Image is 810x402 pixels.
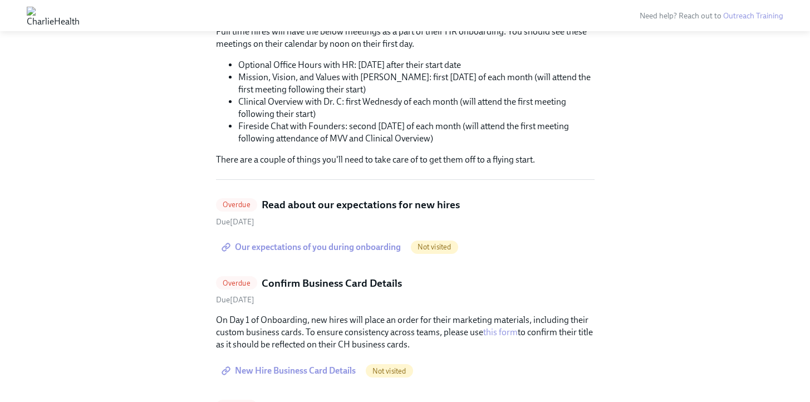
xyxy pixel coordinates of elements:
p: There are a couple of things you'll need to take care of to get them off to a flying start. [216,154,595,166]
li: Fireside Chat with Founders: second [DATE] of each month (will attend the first meeting following... [238,120,595,145]
p: Full time hires will have the below meetings as a part of their HR onboarding. You should see the... [216,26,595,50]
li: Optional Office Hours with HR: [DATE] after their start date [238,59,595,71]
span: Saturday, August 16th 2025, 10:00 am [216,217,254,227]
span: Need help? Reach out to [640,11,783,21]
span: Not visited [411,243,458,251]
li: Clinical Overview with Dr. C: first Wednesdy of each month (will attend the first meeting followi... [238,96,595,120]
p: On Day 1 of Onboarding, new hires will place an order for their marketing materials, including th... [216,314,595,351]
span: Overdue [216,279,257,287]
span: Friday, August 15th 2025, 10:00 am [216,295,254,305]
a: Outreach Training [723,11,783,21]
li: Mission, Vision, and Values with [PERSON_NAME]: first [DATE] of each month (will attend the first... [238,71,595,96]
img: CharlieHealth [27,7,80,24]
span: Overdue [216,200,257,209]
span: Our expectations of you during onboarding [224,242,401,253]
span: New Hire Business Card Details [224,365,356,376]
a: OverdueRead about our expectations for new hiresDue[DATE] [216,198,595,227]
h5: Read about our expectations for new hires [262,198,460,212]
a: New Hire Business Card Details [216,360,364,382]
a: Our expectations of you during onboarding [216,236,409,258]
h5: Confirm Business Card Details [262,276,402,291]
span: Not visited [366,367,413,375]
a: OverdueConfirm Business Card DetailsDue[DATE] [216,276,595,306]
a: this form [483,327,518,337]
